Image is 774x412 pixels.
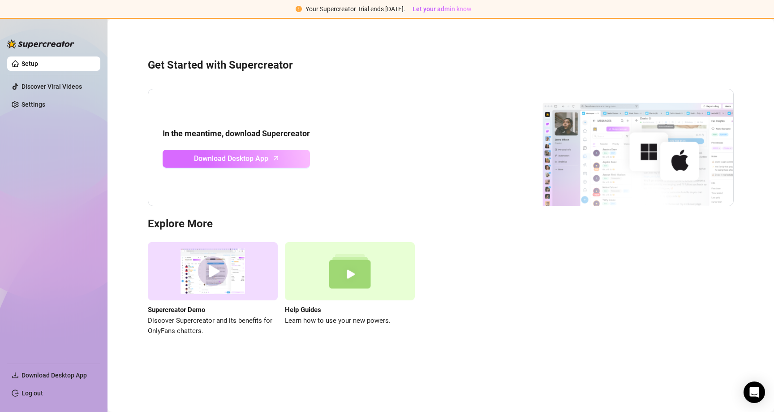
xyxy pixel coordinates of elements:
[21,83,82,90] a: Discover Viral Videos
[148,58,734,73] h3: Get Started with Supercreator
[285,242,415,337] a: Help GuidesLearn how to use your new powers.
[148,242,278,337] a: Supercreator DemoDiscover Supercreator and its benefits for OnlyFans chatters.
[285,242,415,301] img: help guides
[7,39,74,48] img: logo-BBDzfeDw.svg
[148,306,205,314] strong: Supercreator Demo
[21,372,87,379] span: Download Desktop App
[285,316,415,326] span: Learn how to use your new powers.
[21,60,38,67] a: Setup
[163,129,310,138] strong: In the meantime, download Supercreator
[21,390,43,397] a: Log out
[413,5,471,13] span: Let your admin know
[21,101,45,108] a: Settings
[409,4,475,14] button: Let your admin know
[148,242,278,301] img: supercreator demo
[305,5,405,13] span: Your Supercreator Trial ends [DATE].
[285,306,321,314] strong: Help Guides
[296,6,302,12] span: exclamation-circle
[148,316,278,337] span: Discover Supercreator and its benefits for OnlyFans chatters.
[148,217,734,231] h3: Explore More
[194,153,268,164] span: Download Desktop App
[163,150,310,168] a: Download Desktop Apparrow-up
[271,153,281,163] span: arrow-up
[12,372,19,379] span: download
[744,382,765,403] div: Open Intercom Messenger
[509,89,733,206] img: download app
